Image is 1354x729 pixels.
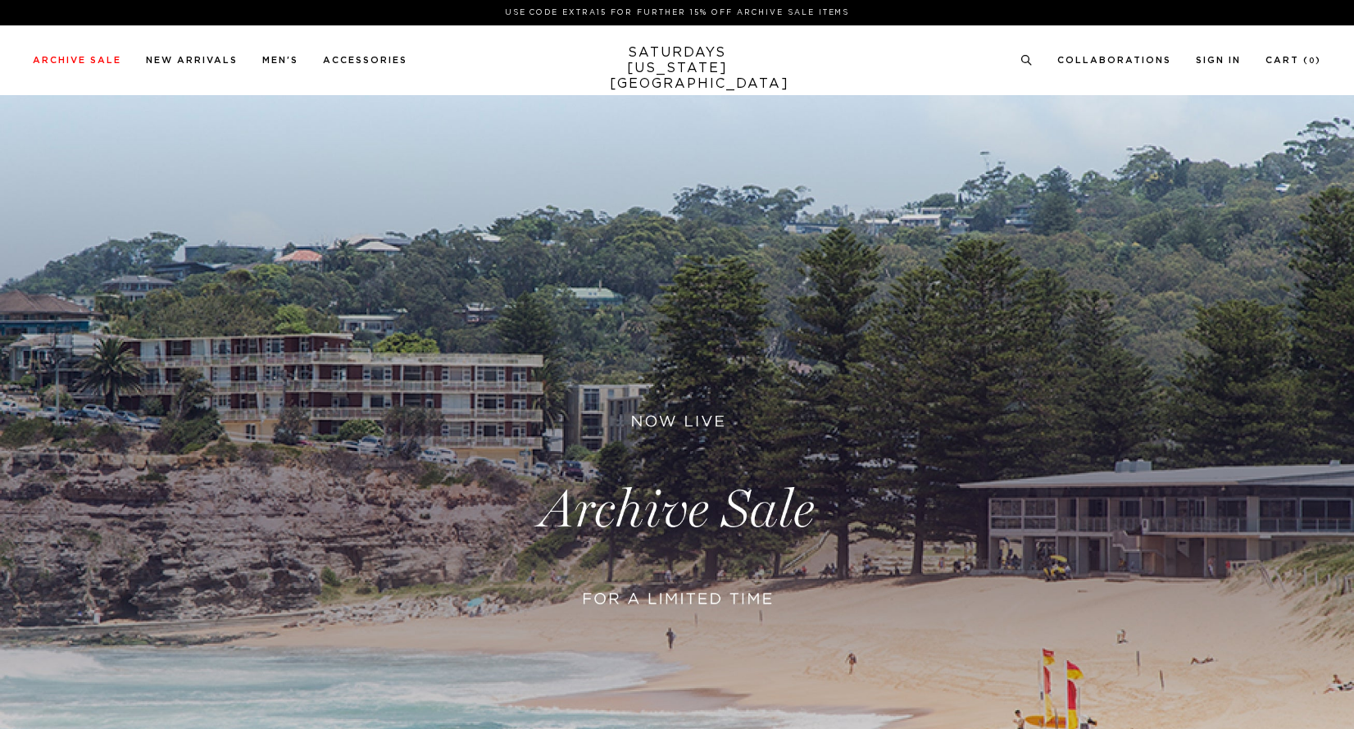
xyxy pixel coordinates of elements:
a: Collaborations [1057,56,1171,65]
small: 0 [1309,57,1315,65]
a: Archive Sale [33,56,121,65]
p: Use Code EXTRA15 for Further 15% Off Archive Sale Items [39,7,1315,19]
a: Men's [262,56,298,65]
a: New Arrivals [146,56,238,65]
a: SATURDAYS[US_STATE][GEOGRAPHIC_DATA] [610,45,745,92]
a: Accessories [323,56,407,65]
a: Cart (0) [1265,56,1321,65]
a: Sign In [1196,56,1241,65]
